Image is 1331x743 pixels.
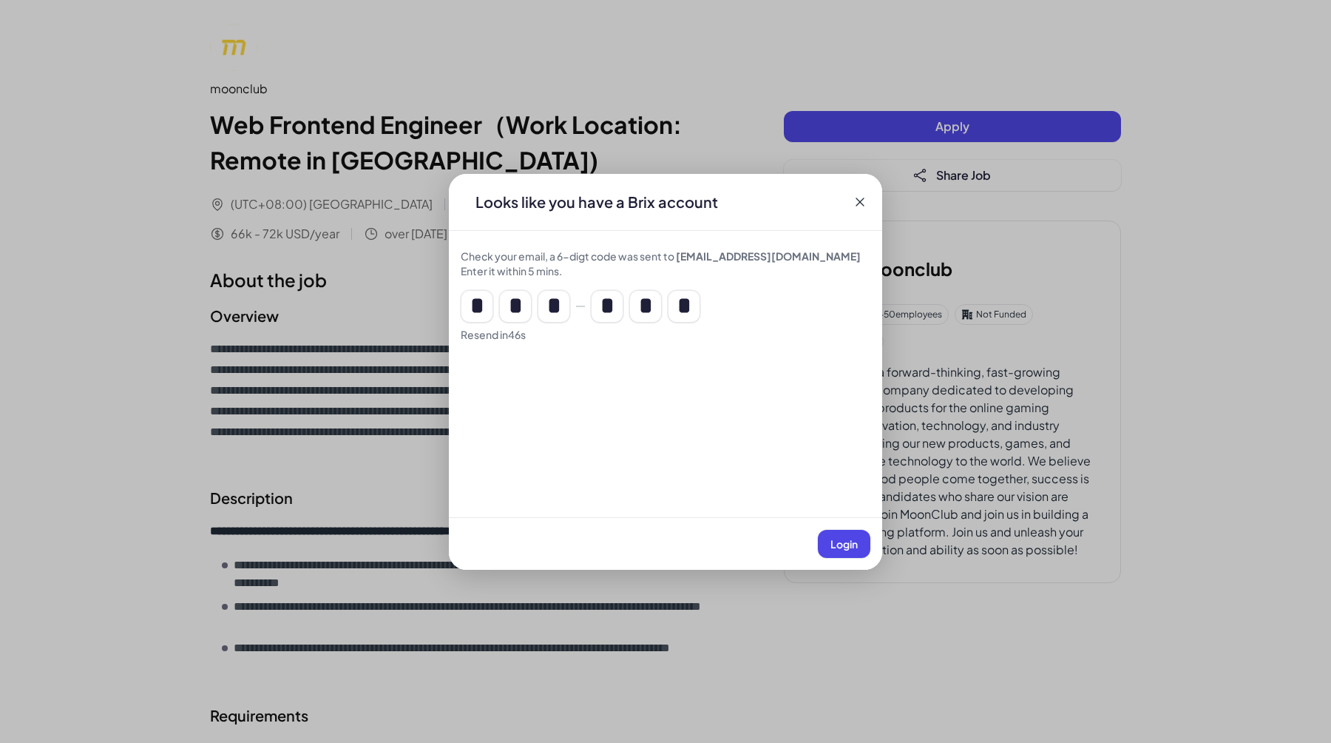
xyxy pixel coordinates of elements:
span: Login [830,537,858,551]
button: Login [818,530,870,558]
span: [EMAIL_ADDRESS][DOMAIN_NAME] [676,249,861,263]
div: Resend in 46 s [461,327,870,342]
div: Looks like you have a Brix account [464,192,730,212]
div: Check your email, a 6-digt code was sent to Enter it within 5 mins. [461,249,870,278]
